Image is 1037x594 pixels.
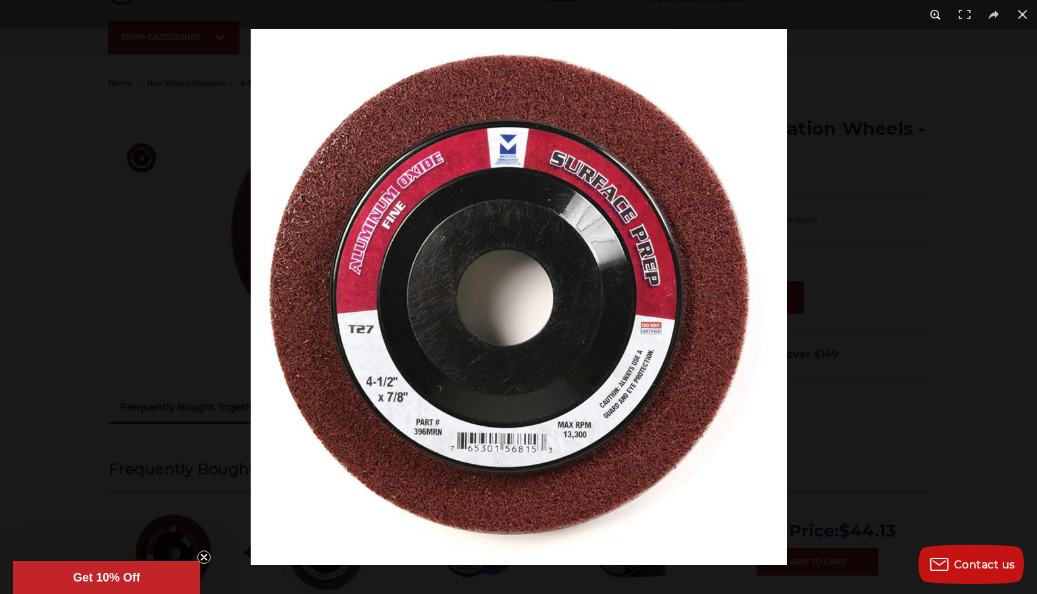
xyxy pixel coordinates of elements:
[13,561,200,594] div: Get 10% OffClose teaser
[919,545,1024,584] button: Contact us
[73,571,140,584] span: Get 10% Off
[251,29,787,565] img: Maroon_Surface_Preparation_Wheel__78047.1570196985.jpg
[197,551,211,564] button: Close teaser
[954,558,1015,571] span: Contact us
